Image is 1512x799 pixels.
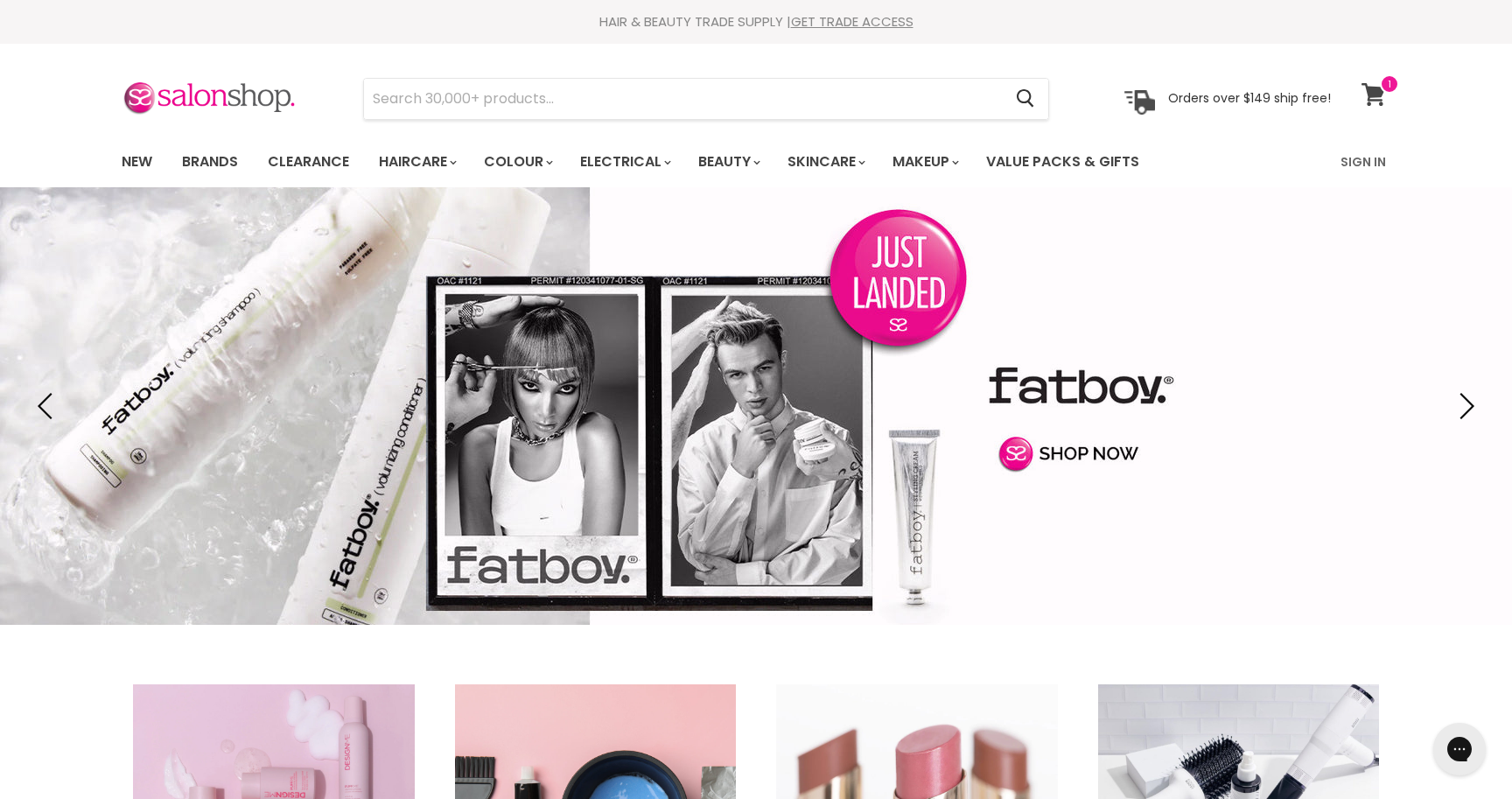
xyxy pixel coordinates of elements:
a: GET TRADE ACCESS [791,12,913,31]
a: Value Packs & Gifts [973,144,1152,180]
div: HAIR & BEAUTY TRADE SUPPLY | [100,13,1412,31]
nav: Main [100,137,1412,187]
button: Previous [31,389,66,424]
a: Sign In [1330,144,1396,180]
a: Clearance [255,144,362,180]
a: New [108,144,165,180]
form: Product [363,78,1049,120]
li: Page dot 1 [734,599,740,605]
a: Beauty [685,144,771,180]
ul: Main menu [108,137,1242,187]
p: Orders over $149 ship free! [1168,90,1331,106]
a: Makeup [879,144,969,180]
button: Search [1002,79,1048,119]
input: Search [364,79,1002,119]
li: Page dot 2 [753,599,759,605]
a: Haircare [366,144,467,180]
iframe: Gorgias live chat messenger [1424,717,1494,781]
a: Brands [169,144,251,180]
button: Next [1446,389,1481,424]
a: Electrical [567,144,682,180]
li: Page dot 3 [773,599,779,605]
a: Skincare [774,144,876,180]
a: Colour [471,144,563,180]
